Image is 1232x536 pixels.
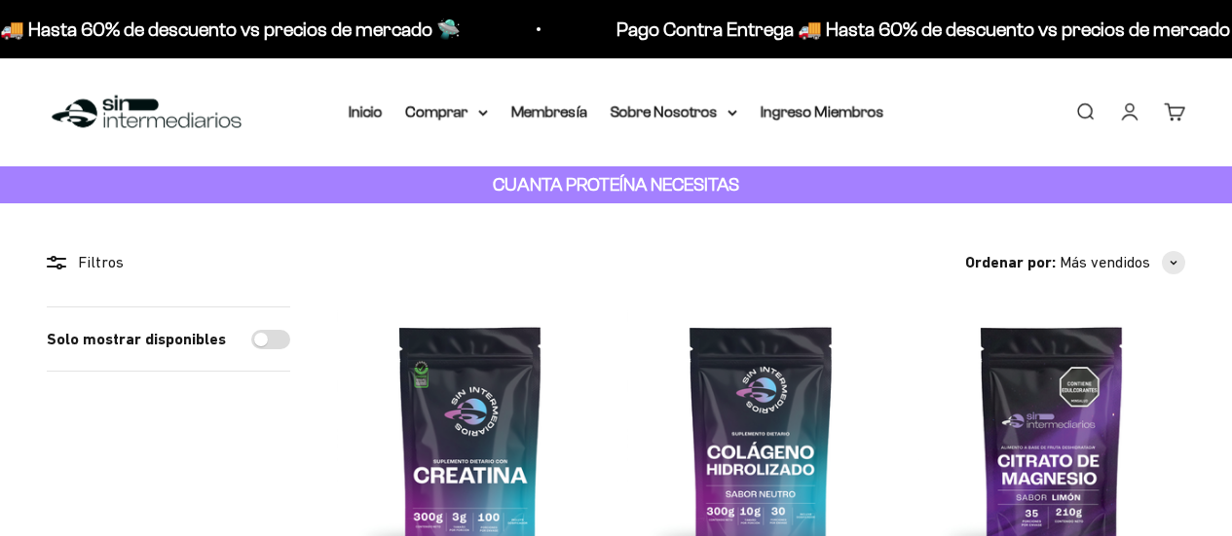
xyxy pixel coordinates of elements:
[1060,250,1185,275] button: Más vendidos
[47,327,226,352] label: Solo mostrar disponibles
[349,103,383,120] a: Inicio
[761,103,884,120] a: Ingreso Miembros
[611,99,737,125] summary: Sobre Nosotros
[965,250,1056,275] span: Ordenar por:
[406,99,488,125] summary: Comprar
[511,103,587,120] a: Membresía
[1060,250,1150,275] span: Más vendidos
[47,250,290,275] div: Filtros
[493,174,739,195] strong: CUANTA PROTEÍNA NECESITAS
